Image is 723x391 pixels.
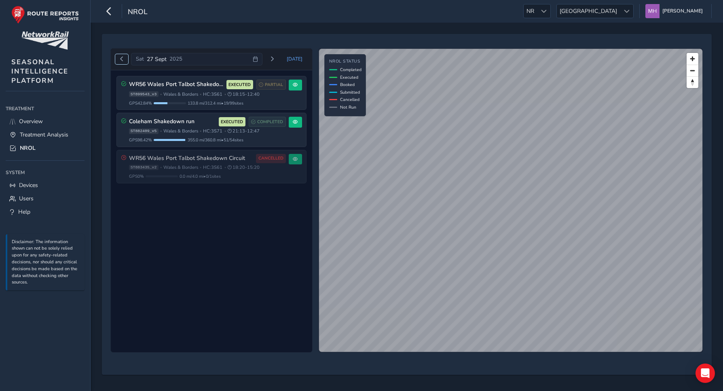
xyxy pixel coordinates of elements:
[340,89,360,95] span: Submitted
[21,32,69,50] img: customer logo
[6,103,85,115] div: Treatment
[524,4,537,18] span: NR
[557,4,620,18] span: [GEOGRAPHIC_DATA]
[340,82,355,88] span: Booked
[329,59,361,64] h4: NROL Status
[228,164,260,170] span: 18:20 - 15:20
[129,91,159,97] span: ST899543_v3
[19,181,38,189] span: Devices
[645,4,706,18] button: [PERSON_NAME]
[221,119,243,125] span: EXECUTED
[319,49,702,352] canvas: Map
[228,128,260,134] span: 21:13 - 12:47
[129,155,254,162] h3: WR56 Wales Port Talbot Shakedown Circuit
[258,155,283,162] span: CANCELLED
[203,128,222,134] span: HC: 3S71
[6,192,85,205] a: Users
[340,97,359,103] span: Cancelled
[19,195,34,202] span: Users
[129,118,216,125] h3: Coleham Shakedown run
[340,67,361,73] span: Completed
[128,7,148,18] span: NROL
[160,129,162,133] span: •
[696,364,715,383] div: Open Intercom Messenger
[188,137,243,143] span: 355.0 mi / 360.8 mi • 51 / 54 sites
[129,81,224,88] h3: WR56 Wales Port Talbot Shakedown Circuit
[136,55,144,63] span: Sat
[200,129,201,133] span: •
[265,54,279,64] button: Next day
[687,65,698,76] button: Zoom out
[224,165,226,170] span: •
[129,128,159,134] span: ST882409_v5
[11,6,79,24] img: rr logo
[163,91,198,97] span: Wales & Borders
[115,54,129,64] button: Previous day
[200,165,201,170] span: •
[6,205,85,219] a: Help
[687,76,698,88] button: Reset bearing to north
[6,179,85,192] a: Devices
[12,239,80,286] p: Disclaimer: The information shown can not be solely relied upon for any safety-related decisions,...
[228,82,251,88] span: EXECUTED
[257,119,283,125] span: COMPLETED
[203,91,222,97] span: HC: 3S61
[129,100,152,106] span: GPS 42.84 %
[287,56,302,62] span: [DATE]
[6,115,85,128] a: Overview
[163,164,198,170] span: Wales & Borders
[6,128,85,141] a: Treatment Analysis
[6,166,85,179] div: System
[160,92,162,97] span: •
[224,129,226,133] span: •
[281,53,308,65] button: Today
[129,165,159,170] span: ST883435_v2
[340,104,356,110] span: Not Run
[265,82,283,88] span: PARTIAL
[163,128,198,134] span: Wales & Borders
[180,173,221,179] span: 0.0 mi / 4.0 mi • 0 / 1 sites
[340,74,358,80] span: Executed
[645,4,660,18] img: diamond-layout
[224,92,226,97] span: •
[687,53,698,65] button: Zoom in
[20,144,36,152] span: NROL
[18,208,30,216] span: Help
[160,165,162,170] span: •
[129,137,152,143] span: GPS 98.42 %
[11,57,68,85] span: SEASONAL INTELLIGENCE PLATFORM
[129,173,144,179] span: GPS 0 %
[188,100,243,106] span: 133.8 mi / 312.4 mi • 19 / 99 sites
[169,55,182,63] span: 2025
[19,118,43,125] span: Overview
[228,91,260,97] span: 18:15 - 12:40
[6,141,85,155] a: NROL
[147,55,167,63] span: 27 Sept
[200,92,201,97] span: •
[662,4,703,18] span: [PERSON_NAME]
[20,131,68,139] span: Treatment Analysis
[203,164,222,170] span: HC: 3S61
